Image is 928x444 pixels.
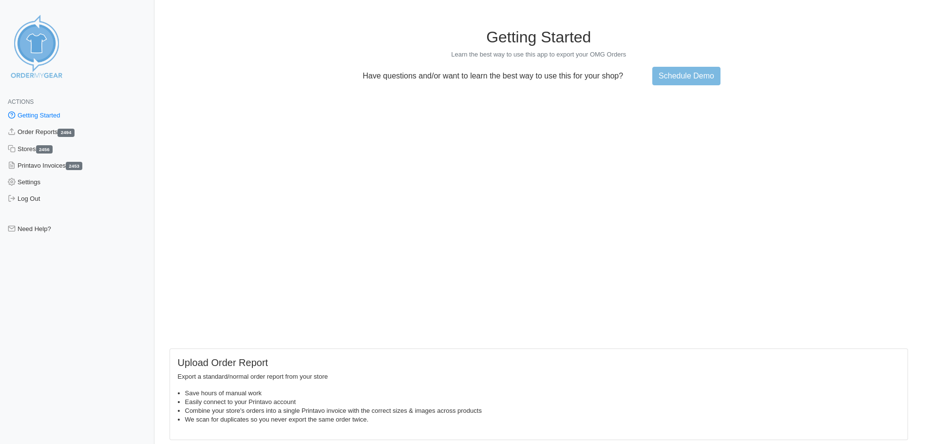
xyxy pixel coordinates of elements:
[185,406,900,415] li: Combine your store's orders into a single Printavo invoice with the correct sizes & images across...
[170,28,909,46] h1: Getting Started
[8,98,34,105] span: Actions
[66,162,82,170] span: 2453
[178,357,900,368] h5: Upload Order Report
[652,67,720,85] a: Schedule Demo
[36,145,53,154] span: 2456
[185,398,900,406] li: Easily connect to your Printavo account
[185,415,900,424] li: We scan for duplicates so you never export the same order twice.
[170,50,909,59] p: Learn the best way to use this app to export your OMG Orders
[185,389,900,398] li: Save hours of manual work
[357,72,629,80] p: Have questions and/or want to learn the best way to use this for your shop?
[178,372,900,381] p: Export a standard/normal order report from your store
[57,129,74,137] span: 2494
